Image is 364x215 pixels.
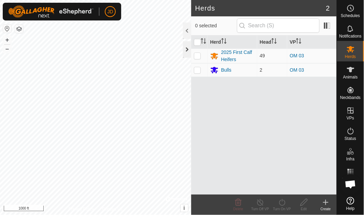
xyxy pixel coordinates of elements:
[287,35,337,49] th: VP
[257,35,287,49] th: Head
[3,45,11,53] button: –
[290,67,304,73] a: OM 03
[340,174,361,195] div: Open chat
[339,34,362,38] span: Notifications
[290,53,304,58] a: OM 03
[271,39,277,45] p-sorticon: Activate to sort
[221,39,227,45] p-sorticon: Activate to sort
[195,22,237,29] span: 0 selected
[293,206,315,212] div: Edit
[208,35,257,49] th: Herd
[260,67,263,73] span: 2
[234,207,243,211] span: Delete
[15,25,23,33] button: Map Layers
[249,206,271,212] div: Turn Off VP
[296,39,302,45] p-sorticon: Activate to sort
[69,206,94,212] a: Privacy Policy
[237,18,320,33] input: Search (S)
[260,53,265,58] span: 49
[345,55,356,59] span: Herds
[8,5,94,18] img: Gallagher Logo
[337,194,364,213] a: Help
[271,206,293,212] div: Turn On VP
[183,205,185,211] span: i
[346,206,355,211] span: Help
[345,137,356,141] span: Status
[326,3,330,13] span: 2
[201,39,206,45] p-sorticon: Activate to sort
[3,36,11,44] button: +
[102,206,122,212] a: Contact Us
[195,4,326,12] h2: Herds
[347,116,354,120] span: VPs
[341,14,360,18] span: Schedules
[107,8,113,15] span: JD
[342,177,359,182] span: Heatmap
[315,206,337,212] div: Create
[181,204,188,212] button: i
[343,75,358,79] span: Animals
[346,157,354,161] span: Infra
[221,67,232,74] div: Bulls
[3,25,11,33] button: Reset Map
[221,49,254,63] div: 2025 First Calf Heifers
[340,96,361,100] span: Neckbands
